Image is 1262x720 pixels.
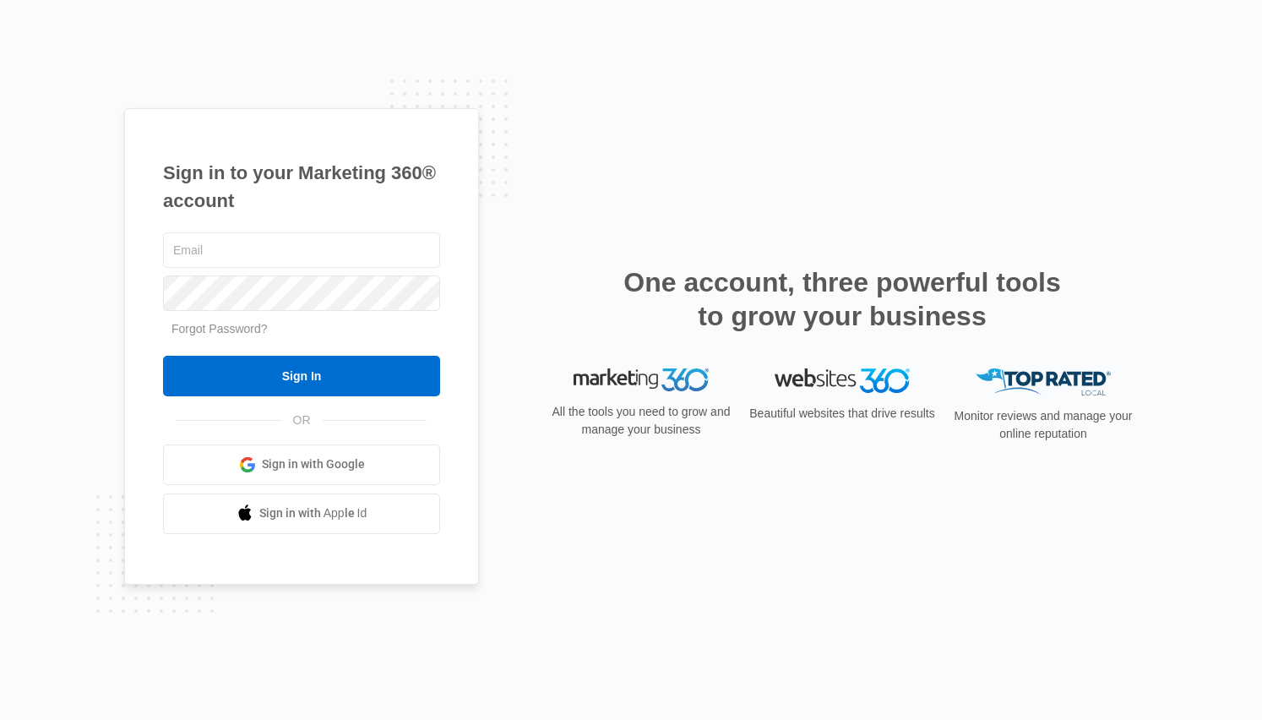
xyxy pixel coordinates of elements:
[163,356,440,396] input: Sign In
[163,159,440,215] h1: Sign in to your Marketing 360® account
[262,455,365,473] span: Sign in with Google
[949,407,1138,443] p: Monitor reviews and manage your online reputation
[171,322,268,335] a: Forgot Password?
[163,232,440,268] input: Email
[281,412,323,429] span: OR
[547,403,736,439] p: All the tools you need to grow and manage your business
[748,405,937,423] p: Beautiful websites that drive results
[259,505,367,522] span: Sign in with Apple Id
[163,445,440,485] a: Sign in with Google
[775,368,910,393] img: Websites 360
[618,265,1066,333] h2: One account, three powerful tools to grow your business
[976,368,1111,396] img: Top Rated Local
[574,368,709,392] img: Marketing 360
[163,494,440,534] a: Sign in with Apple Id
